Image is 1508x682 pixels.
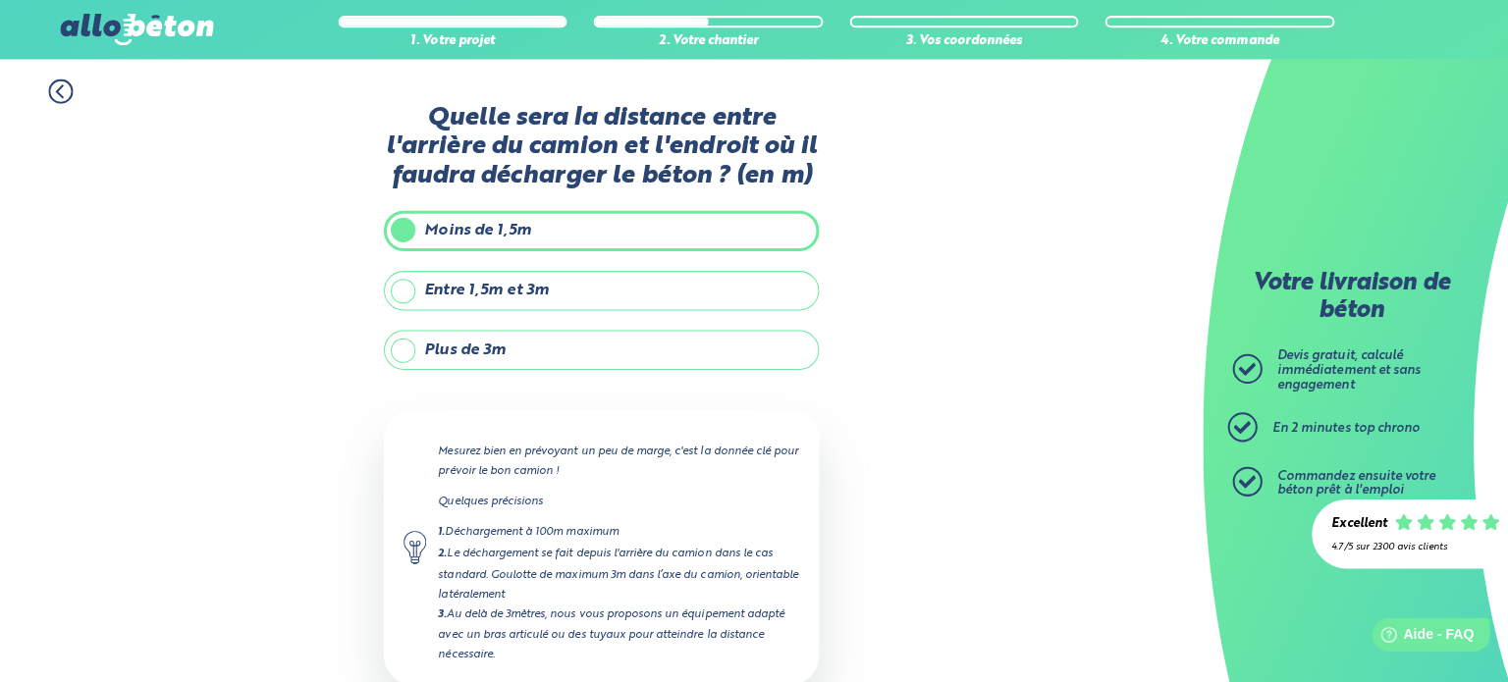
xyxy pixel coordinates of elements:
div: 1. Votre projet [336,34,564,49]
img: allobéton [60,14,211,45]
strong: 3. [435,604,444,615]
p: Quelques précisions [435,488,793,507]
div: 4.7/5 sur 2300 avis clients [1321,538,1488,549]
strong: 1. [435,523,442,534]
p: Votre livraison de béton [1228,269,1454,323]
span: Devis gratuit, calculé immédiatement et sans engagement [1267,346,1410,388]
p: Mesurez bien en prévoyant un peu de marge, c'est la donnée clé pour prévoir le bon camion ! [435,438,793,477]
span: Commandez ensuite votre béton prêt à l'emploi [1267,466,1425,494]
div: 4. Votre commande [1097,34,1324,49]
label: Moins de 1,5m [381,209,813,248]
strong: 2. [435,545,444,555]
div: Déchargement à 100m maximum [435,518,793,539]
label: Entre 1,5m et 3m [381,269,813,308]
div: Au delà de 3mètres, nous vous proposons un équipement adapté avec un bras articulé ou des tuyaux ... [435,600,793,659]
span: En 2 minutes top chrono [1263,419,1409,432]
label: Quelle sera la distance entre l'arrière du camion et l'endroit où il faudra décharger le béton ? ... [381,103,813,189]
div: Le déchargement se fait depuis l'arrière du camion dans le cas standard. Goulotte de maximum 3m d... [435,540,793,600]
div: 2. Votre chantier [589,34,817,49]
label: Plus de 3m [381,328,813,367]
div: 3. Vos coordonnées [843,34,1071,49]
iframe: Help widget launcher [1333,605,1486,660]
div: Excellent [1321,513,1376,528]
